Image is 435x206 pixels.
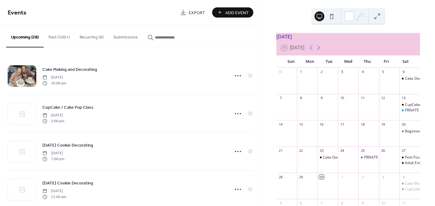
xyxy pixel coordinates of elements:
div: Thu [358,55,377,68]
div: 5 [381,70,386,74]
div: 29 [299,175,303,179]
div: Fri [377,55,396,68]
div: CupCake / Cake Pop Class [399,187,420,192]
div: CupCake / Cake Pop Class [399,102,420,107]
span: 7:00 pm [42,156,64,162]
div: 23 [319,148,324,153]
a: [DATE] Cookie Decorating [42,180,93,187]
div: Wed [338,55,358,68]
div: Tue [319,55,338,68]
div: Petit Four Class [399,155,420,160]
span: [DATE] [42,113,64,118]
div: 14 [278,122,283,127]
a: [DATE] Cookie Decorating [42,142,93,149]
div: 10 [381,201,386,205]
div: 2 [360,175,365,179]
span: 10:00 am [42,80,66,86]
div: 27 [401,148,406,153]
div: 13 [401,96,406,100]
div: Petit Four Class [405,155,431,160]
div: 18 [360,122,365,127]
div: 17 [340,122,344,127]
button: Add Event [212,7,253,18]
div: 21 [278,148,283,153]
div: 2 [319,70,324,74]
span: 2:00 pm [42,118,64,124]
div: PRIVATE EVENT - Jain Birthday Party [399,108,420,113]
div: [DATE] [276,33,420,40]
div: 11 [401,201,406,205]
div: 15 [299,122,303,127]
div: 11 [360,96,365,100]
div: Beginner Cookie School Class [399,129,420,134]
div: 4 [401,175,406,179]
div: 4 [360,70,365,74]
div: Sun [281,55,300,68]
div: 31 [278,70,283,74]
span: Export [189,10,205,16]
div: 12 [381,96,386,100]
div: 24 [340,148,344,153]
div: 19 [381,122,386,127]
div: 7 [278,96,283,100]
div: 10 [340,96,344,100]
div: 30 [319,175,324,179]
div: 8 [340,201,344,205]
div: 1 [340,175,344,179]
div: 8 [299,96,303,100]
div: 20 [401,122,406,127]
span: [DATE] Cookie Decorating [42,180,93,187]
a: CupCake / Cake Pop Class [42,104,93,111]
a: Export [176,7,210,18]
div: Cake Making and Decorating [399,181,420,186]
button: Recurring (6) [75,25,109,47]
button: Upcoming (28) [6,25,44,47]
div: Sat [396,55,415,68]
div: 28 [278,175,283,179]
div: 26 [381,148,386,153]
div: 7 [319,201,324,205]
span: Events [8,7,26,19]
div: 22 [299,148,303,153]
div: 5 [278,201,283,205]
div: 9 [319,96,324,100]
div: 25 [360,148,365,153]
span: [DATE] [42,75,66,80]
div: 1 [299,70,303,74]
div: 3 [340,70,344,74]
div: 9 [360,201,365,205]
span: 11:00 am [42,194,66,200]
span: [DATE] [42,151,64,156]
button: Past (100+) [44,25,75,47]
span: [DATE] [42,188,66,194]
div: Cake Decorating Class [323,155,362,160]
div: 16 [319,122,324,127]
a: Cake Making and Decorating [42,66,97,73]
div: 6 [401,70,406,74]
div: Mon [300,55,319,68]
div: 3 [381,175,386,179]
div: Cake Decorating Class [399,76,420,81]
div: 6 [299,201,303,205]
div: Cake Decorating Class [317,155,338,160]
button: Submissions [109,25,143,47]
div: Adult Entrepreneur Class [399,160,420,166]
div: PRIVATE EVENT - NCCPA Team Building Event [358,155,379,160]
span: Add Event [225,10,249,16]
